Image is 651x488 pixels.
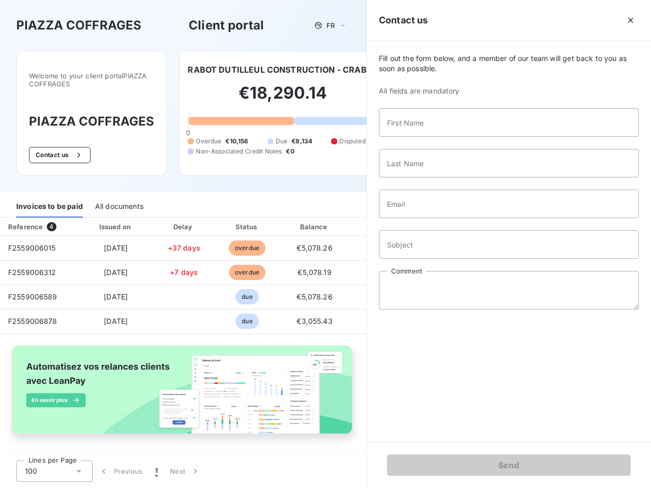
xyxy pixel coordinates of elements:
[186,129,190,137] span: 0
[282,222,348,232] div: Balance
[327,21,335,29] span: FR
[16,196,83,218] div: Invoices to be paid
[149,461,164,482] button: 1
[168,243,200,252] span: +37 days
[47,222,56,231] span: 4
[16,16,141,35] h3: PIAZZA COFFRAGES
[286,147,294,156] span: €0
[93,461,149,482] button: Previous
[29,72,154,88] span: Welcome to your client portal PIAZZA COFFRAGES
[297,292,332,301] span: €5,078.26
[217,222,278,232] div: Status
[339,137,365,146] span: Disputed
[104,292,128,301] span: [DATE]
[104,243,128,252] span: [DATE]
[297,243,332,252] span: €5,078.26
[155,222,213,232] div: Delay
[4,340,362,449] img: banner
[379,230,639,259] input: placeholder
[297,317,332,325] span: €3,055.43
[104,268,128,277] span: [DATE]
[104,317,128,325] span: [DATE]
[291,137,312,146] span: €8,134
[25,466,37,476] span: 100
[276,137,287,146] span: Due
[225,137,248,146] span: €10,156
[8,223,43,231] div: Reference
[379,190,639,218] input: placeholder
[196,137,221,146] span: Overdue
[29,147,91,163] button: Contact us
[298,268,331,277] span: €5,078.19
[8,243,56,252] span: F2559006015
[188,83,378,113] h2: €18,290.14
[379,53,639,74] span: Fill out the form below, and a member of our team will get back to you as soon as possible.
[8,268,56,277] span: F2559006312
[229,265,265,280] span: overdue
[229,240,265,256] span: overdue
[235,314,258,329] span: due
[189,16,264,35] h3: Client portal
[29,112,154,131] h3: PIAZZA COFFRAGES
[8,317,57,325] span: F2559006878
[188,64,378,76] h6: RABOT DUTILLEUL CONSTRUCTION - CRABOT
[8,292,57,301] span: F2559006589
[170,268,198,277] span: +7 days
[379,149,639,177] input: placeholder
[379,86,639,96] span: All fields are mandatory
[352,222,403,232] div: PDF
[379,108,639,137] input: placeholder
[379,13,428,27] h5: Contact us
[196,147,282,156] span: Non-Associated Credit Notes
[81,222,151,232] div: Issued on
[387,454,631,476] button: Send
[155,466,158,476] span: 1
[164,461,206,482] button: Next
[95,196,143,218] div: All documents
[235,289,258,304] span: due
